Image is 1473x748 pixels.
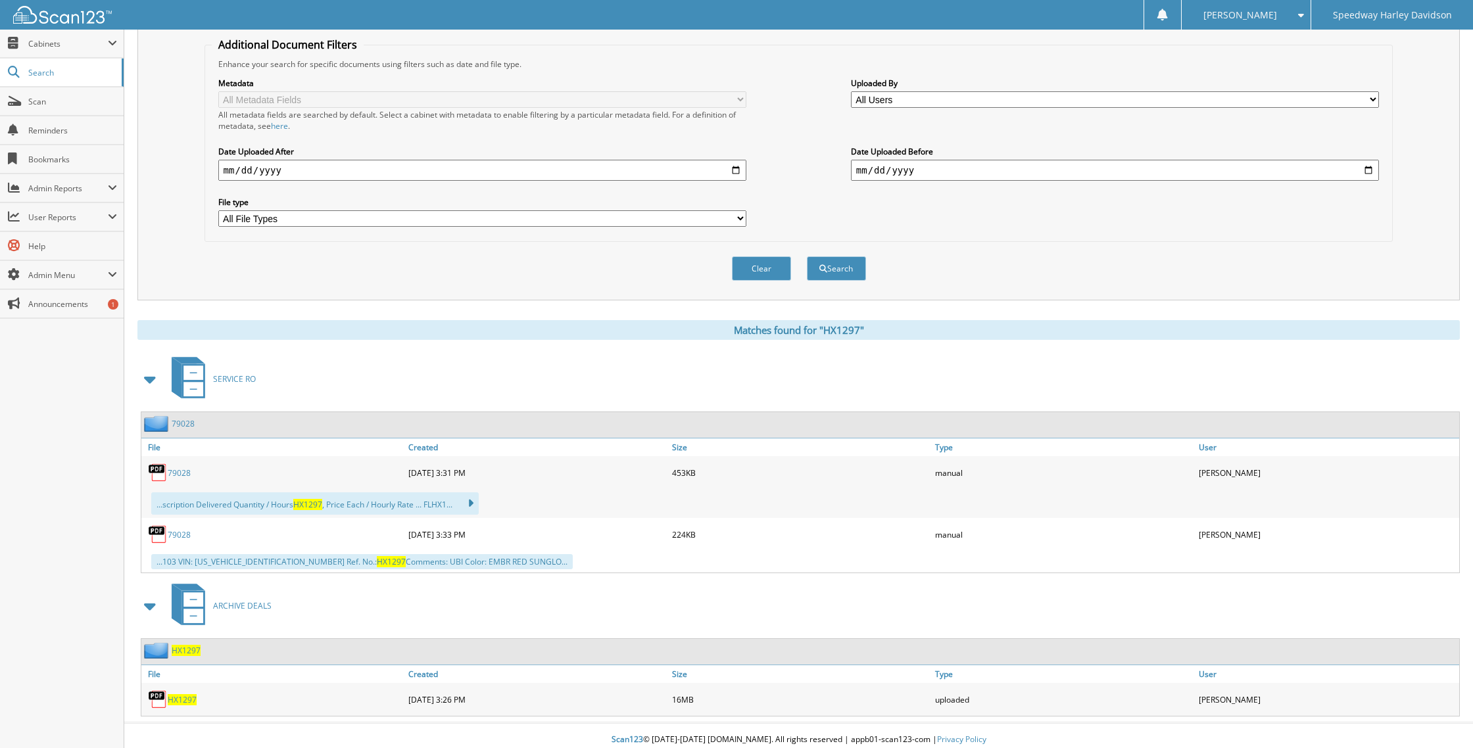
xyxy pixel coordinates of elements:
[1195,686,1459,713] div: [PERSON_NAME]
[669,459,932,486] div: 453KB
[293,499,322,510] span: HX1297
[28,125,117,136] span: Reminders
[932,521,1195,548] div: manual
[807,256,866,281] button: Search
[108,299,118,310] div: 1
[151,554,573,569] div: ...103 VIN: [US_VEHICLE_IDENTIFICATION_NUMBER] Ref. No.: Comments: UBI Color: EMBR RED SUNGLO...
[1195,459,1459,486] div: [PERSON_NAME]
[13,6,112,24] img: scan123-logo-white.svg
[28,96,117,107] span: Scan
[168,529,191,540] a: 79028
[212,37,364,52] legend: Additional Document Filters
[932,459,1195,486] div: manual
[164,580,272,632] a: ARCHIVE DEALS
[144,642,172,659] img: folder2.png
[141,665,405,683] a: File
[932,686,1195,713] div: uploaded
[405,459,669,486] div: [DATE] 3:31 PM
[1333,11,1452,19] span: Speedway Harley Davidson
[1195,438,1459,456] a: User
[405,686,669,713] div: [DATE] 3:26 PM
[1203,11,1277,19] span: [PERSON_NAME]
[151,492,479,515] div: ...scription Delivered Quantity / Hours , Price Each / Hourly Rate ... FLHX1...
[28,212,108,223] span: User Reports
[612,734,643,745] span: Scan123
[213,373,256,385] span: SERVICE RO
[405,521,669,548] div: [DATE] 3:33 PM
[218,78,747,89] label: Metadata
[1195,521,1459,548] div: [PERSON_NAME]
[669,665,932,683] a: Size
[669,521,932,548] div: 224KB
[932,438,1195,456] a: Type
[28,298,117,310] span: Announcements
[212,58,1386,70] div: Enhance your search for specific documents using filters such as date and file type.
[405,438,669,456] a: Created
[218,146,747,157] label: Date Uploaded After
[937,734,986,745] a: Privacy Policy
[137,320,1460,340] div: Matches found for "HX1297"
[28,38,108,49] span: Cabinets
[405,665,669,683] a: Created
[28,154,117,165] span: Bookmarks
[28,241,117,252] span: Help
[172,645,201,656] a: HX1297
[1195,665,1459,683] a: User
[148,463,168,482] img: PDF.png
[669,686,932,713] div: 16MB
[144,415,172,432] img: folder2.png
[213,600,272,611] span: ARCHIVE DEALS
[164,353,256,405] a: SERVICE RO
[148,690,168,709] img: PDF.png
[168,467,191,479] a: 79028
[218,109,747,131] div: All metadata fields are searched by default. Select a cabinet with metadata to enable filtering b...
[851,78,1380,89] label: Uploaded By
[172,418,195,429] a: 79028
[851,146,1380,157] label: Date Uploaded Before
[148,525,168,544] img: PDF.png
[669,438,932,456] a: Size
[932,665,1195,683] a: Type
[377,556,406,567] span: HX1297
[218,160,747,181] input: start
[168,694,197,705] a: HX1297
[141,438,405,456] a: File
[271,120,288,131] a: here
[28,269,108,281] span: Admin Menu
[28,67,115,78] span: Search
[218,197,747,208] label: File type
[851,160,1380,181] input: end
[28,183,108,194] span: Admin Reports
[732,256,791,281] button: Clear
